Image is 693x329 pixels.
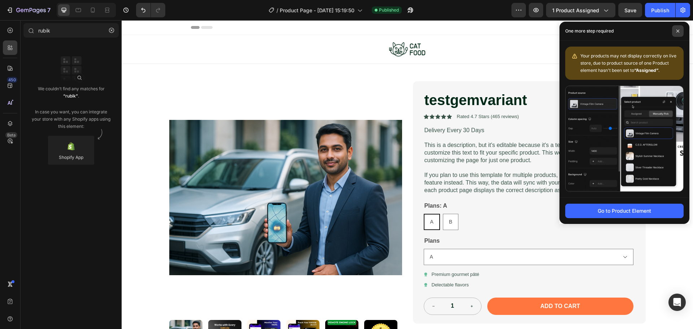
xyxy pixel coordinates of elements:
legend: Plans [302,216,319,226]
button: increment [341,278,359,294]
iframe: Design area [122,20,693,329]
span: Your products may not display correctly on live store, due to product source of one Product eleme... [580,53,676,73]
div: Publish [651,7,669,14]
div: Go to Product Element [598,207,651,215]
span: A [309,199,312,204]
span: / [276,7,278,14]
div: Open Intercom Messenger [668,294,686,311]
button: Save [618,3,642,17]
b: “Assigned” [634,68,658,73]
button: 7 [3,3,54,17]
div: Undo/Redo [136,3,165,17]
p: Delivery Every 30 Days [303,107,511,114]
div: In case you want, you can integrate your store with any Shopify apps using this element: [31,85,112,130]
input: quantity [321,278,341,294]
span: Product Page - [DATE] 15:19:50 [280,7,354,14]
p: Premium gourmet pâté [310,251,358,257]
span: 1 product assigned [552,7,599,14]
input: Search Shopify Apps [23,23,119,38]
p: One more step required [565,27,614,35]
span: “rubik” [63,93,78,99]
button: decrement [302,278,321,294]
p: Delectable flavors [310,262,347,268]
legend: Plans: A [302,181,326,191]
button: Publish [645,3,675,17]
p: 7 [47,6,51,14]
div: Beta [5,132,17,138]
button: 1 product assigned [546,3,615,17]
button: Add to cart [366,277,512,295]
p: Rated 4.7 Stars (465 reviews) [335,94,397,100]
span: Save [624,7,636,13]
span: Published [379,7,399,13]
button: Go to Product Element [565,204,684,218]
div: 450 [7,77,17,83]
div: We couldn’t find any matches for . [31,85,112,100]
p: If you plan to use this template for multiple products, use the product description feature inste... [303,151,511,174]
p: This is a description, but it's editable because it's a text block element. You can customize thi... [303,121,511,144]
div: Add to cart [419,282,458,290]
span: B [327,199,331,204]
h1: testgemvariant [302,70,512,90]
